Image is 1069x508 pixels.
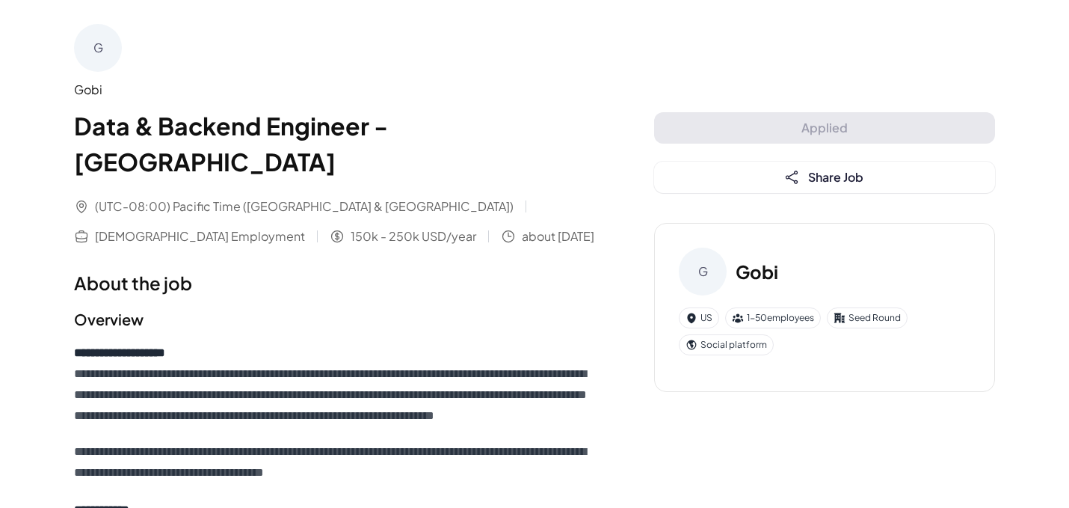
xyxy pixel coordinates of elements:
span: about [DATE] [522,227,594,245]
div: 1-50 employees [725,307,821,328]
span: [DEMOGRAPHIC_DATA] Employment [95,227,305,245]
h1: Data & Backend Engineer - [GEOGRAPHIC_DATA] [74,108,594,180]
div: Seed Round [827,307,908,328]
h3: Gobi [736,258,778,285]
div: Gobi [74,81,594,99]
div: US [679,307,719,328]
h1: About the job [74,269,594,296]
span: (UTC-08:00) Pacific Time ([GEOGRAPHIC_DATA] & [GEOGRAPHIC_DATA]) [95,198,514,215]
span: Share Job [808,169,863,185]
div: Social platform [679,334,774,355]
div: G [74,24,122,72]
div: G [679,248,727,296]
button: Share Job [654,162,995,193]
h2: Overview [74,308,594,331]
span: 150k - 250k USD/year [351,227,476,245]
